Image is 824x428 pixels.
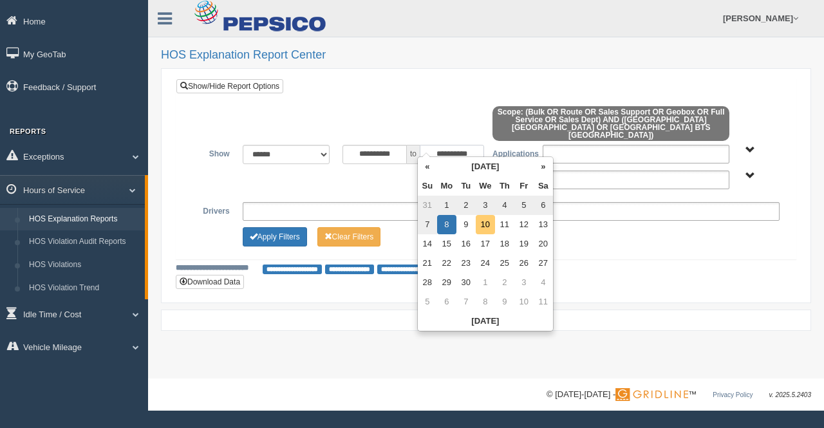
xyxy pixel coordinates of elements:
img: Gridline [615,388,688,401]
td: 29 [437,273,456,292]
td: 4 [495,196,514,215]
th: Mo [437,176,456,196]
td: 22 [437,254,456,273]
td: 26 [514,254,534,273]
td: 1 [437,196,456,215]
td: 6 [437,292,456,312]
h2: HOS Explanation Report Center [161,49,811,62]
td: 5 [418,292,437,312]
td: 9 [495,292,514,312]
button: Change Filter Options [243,227,307,247]
a: HOS Explanation Reports [23,208,145,231]
span: Scope: (Bulk OR Route OR Sales Support OR Geobox OR Full Service OR Sales Dept) AND ([GEOGRAPHIC_... [492,106,729,141]
td: 6 [534,196,553,215]
td: 13 [534,215,553,234]
td: 20 [534,234,553,254]
th: Su [418,176,437,196]
th: We [476,176,495,196]
td: 31 [418,196,437,215]
td: 2 [456,196,476,215]
td: 18 [495,234,514,254]
th: Fr [514,176,534,196]
button: Download Data [176,275,244,289]
a: HOS Violation Audit Reports [23,230,145,254]
td: 5 [514,196,534,215]
td: 3 [514,273,534,292]
th: [DATE] [418,312,553,331]
td: 2 [495,273,514,292]
td: 14 [418,234,437,254]
th: Sa [534,176,553,196]
div: © [DATE]-[DATE] - ™ [547,388,811,402]
th: [DATE] [437,157,534,176]
td: 21 [418,254,437,273]
a: Privacy Policy [713,391,753,398]
a: HOS Violations [23,254,145,277]
a: Show/Hide Report Options [176,79,283,93]
td: 8 [476,292,495,312]
label: Drivers [186,202,236,218]
span: v. 2025.5.2403 [769,391,811,398]
td: 10 [476,215,495,234]
td: 7 [456,292,476,312]
span: to [407,145,420,164]
td: 4 [534,273,553,292]
th: Th [495,176,514,196]
td: 19 [514,234,534,254]
td: 16 [456,234,476,254]
td: 11 [495,215,514,234]
td: 8 [437,215,456,234]
td: 15 [437,234,456,254]
th: » [534,157,553,176]
td: 17 [476,234,495,254]
td: 25 [495,254,514,273]
th: Tu [456,176,476,196]
td: 3 [476,196,495,215]
td: 27 [534,254,553,273]
button: Change Filter Options [317,227,381,247]
td: 11 [534,292,553,312]
td: 30 [456,273,476,292]
th: « [418,157,437,176]
label: Show [186,145,236,160]
td: 28 [418,273,437,292]
td: 7 [418,215,437,234]
td: 24 [476,254,495,273]
td: 12 [514,215,534,234]
label: Applications [486,145,536,160]
a: HOS Violation Trend [23,277,145,300]
td: 9 [456,215,476,234]
td: 1 [476,273,495,292]
td: 23 [456,254,476,273]
td: 10 [514,292,534,312]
